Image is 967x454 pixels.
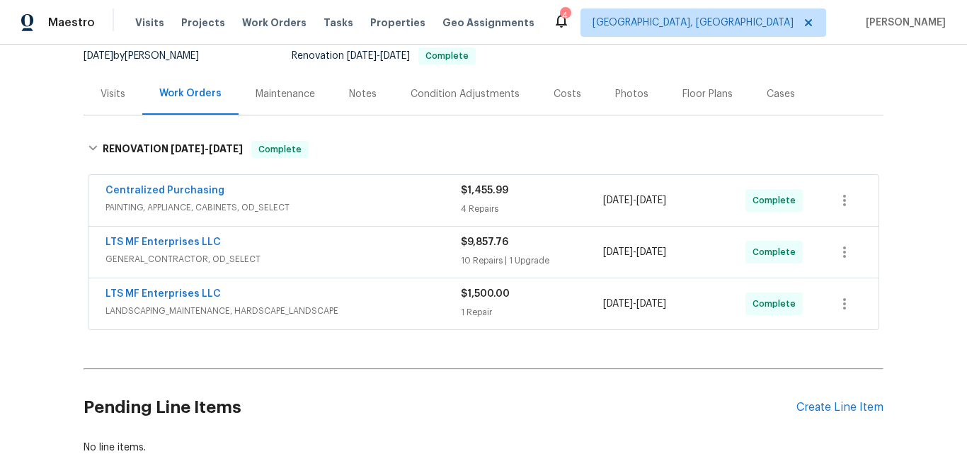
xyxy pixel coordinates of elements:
span: $1,500.00 [461,289,510,299]
div: 4 Repairs [461,202,603,216]
span: [DATE] [603,247,633,257]
div: Maintenance [256,87,315,101]
span: - [603,245,666,259]
div: 4 [560,8,570,23]
span: [DATE] [347,51,377,61]
span: Geo Assignments [442,16,534,30]
h2: Pending Line Items [84,375,796,441]
h6: RENOVATION [103,141,243,158]
span: Complete [753,193,801,208]
span: PAINTING, APPLIANCE, CABINETS, OD_SELECT [105,200,461,215]
span: [DATE] [84,51,113,61]
span: [GEOGRAPHIC_DATA], [GEOGRAPHIC_DATA] [593,16,794,30]
span: Complete [753,297,801,311]
span: Work Orders [242,16,307,30]
div: Floor Plans [682,87,733,101]
div: Cases [767,87,795,101]
div: 10 Repairs | 1 Upgrade [461,254,603,268]
div: Photos [615,87,648,101]
span: Tasks [324,18,353,28]
span: Projects [181,16,225,30]
span: - [171,144,243,154]
div: 1 Repair [461,305,603,319]
span: LANDSCAPING_MAINTENANCE, HARDSCAPE_LANDSCAPE [105,304,461,318]
span: - [603,297,666,311]
div: Visits [101,87,125,101]
span: [PERSON_NAME] [860,16,946,30]
div: Notes [349,87,377,101]
div: Work Orders [159,86,222,101]
span: - [347,51,410,61]
span: [DATE] [636,299,666,309]
a: LTS MF Enterprises LLC [105,289,221,299]
span: Renovation [292,51,476,61]
span: Maestro [48,16,95,30]
span: $1,455.99 [461,186,508,195]
div: Condition Adjustments [411,87,520,101]
span: Visits [135,16,164,30]
span: [DATE] [380,51,410,61]
span: Complete [753,245,801,259]
span: [DATE] [603,195,633,205]
span: Complete [420,52,474,60]
span: Complete [253,142,307,157]
div: Costs [554,87,581,101]
span: [DATE] [209,144,243,154]
span: [DATE] [636,247,666,257]
span: $9,857.76 [461,237,508,247]
div: by [PERSON_NAME] [84,47,216,64]
span: [DATE] [171,144,205,154]
div: Create Line Item [796,401,883,414]
span: GENERAL_CONTRACTOR, OD_SELECT [105,252,461,266]
span: Properties [370,16,425,30]
span: [DATE] [636,195,666,205]
a: Centralized Purchasing [105,186,224,195]
a: LTS MF Enterprises LLC [105,237,221,247]
div: RENOVATION [DATE]-[DATE]Complete [84,127,883,172]
span: [DATE] [603,299,633,309]
span: - [603,193,666,208]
